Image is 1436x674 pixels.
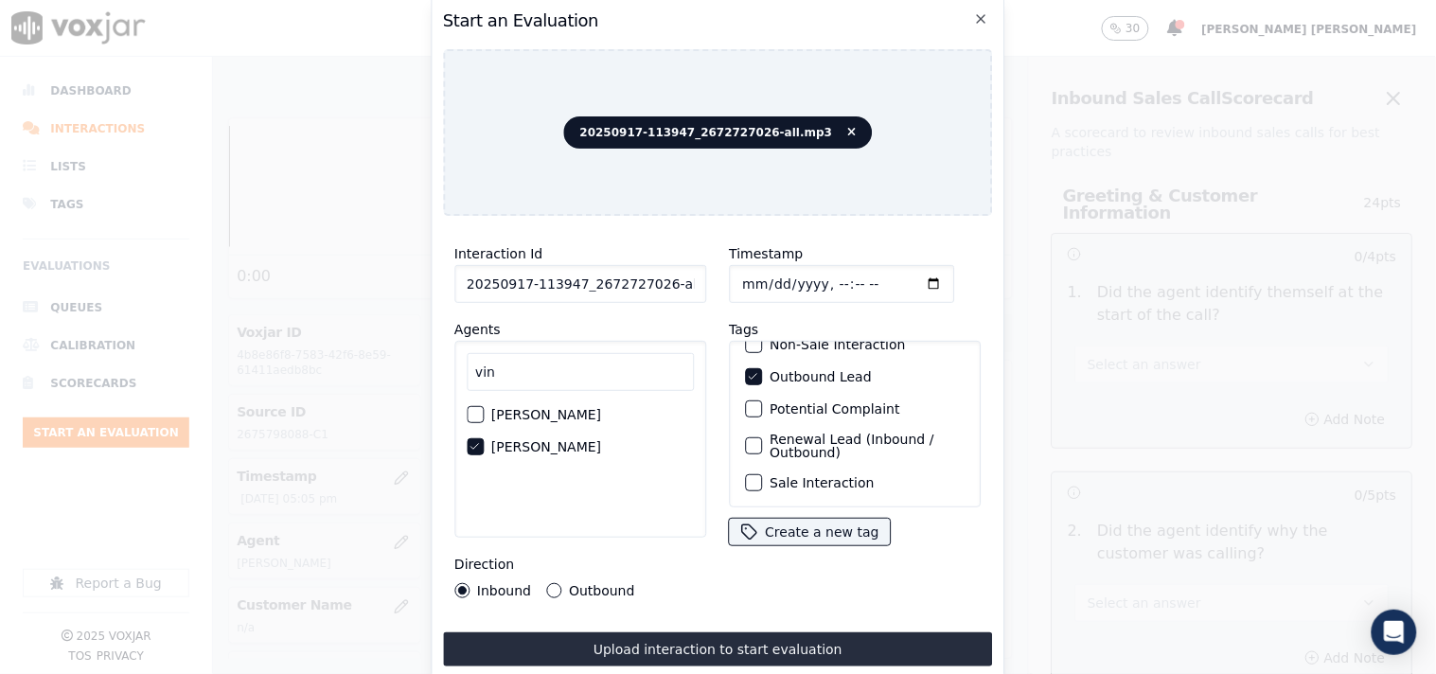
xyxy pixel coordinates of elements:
[454,322,501,337] label: Agents
[443,632,993,666] button: Upload interaction to start evaluation
[491,408,601,421] label: [PERSON_NAME]
[467,353,694,391] input: Search Agents...
[729,246,803,261] label: Timestamp
[454,246,542,261] label: Interaction Id
[1372,610,1417,655] div: Open Intercom Messenger
[729,519,890,545] button: Create a new tag
[770,433,965,459] label: Renewal Lead (Inbound / Outbound)
[770,402,899,416] label: Potential Complaint
[770,476,874,489] label: Sale Interaction
[729,322,758,337] label: Tags
[770,370,872,383] label: Outbound Lead
[454,557,514,572] label: Direction
[454,265,706,303] input: reference id, file name, etc
[443,8,993,34] h2: Start an Evaluation
[564,116,873,149] span: 20250917-113947_2672727026-all.mp3
[770,338,905,351] label: Non-Sale Interaction
[569,584,634,597] label: Outbound
[491,440,601,453] label: [PERSON_NAME]
[477,584,531,597] label: Inbound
